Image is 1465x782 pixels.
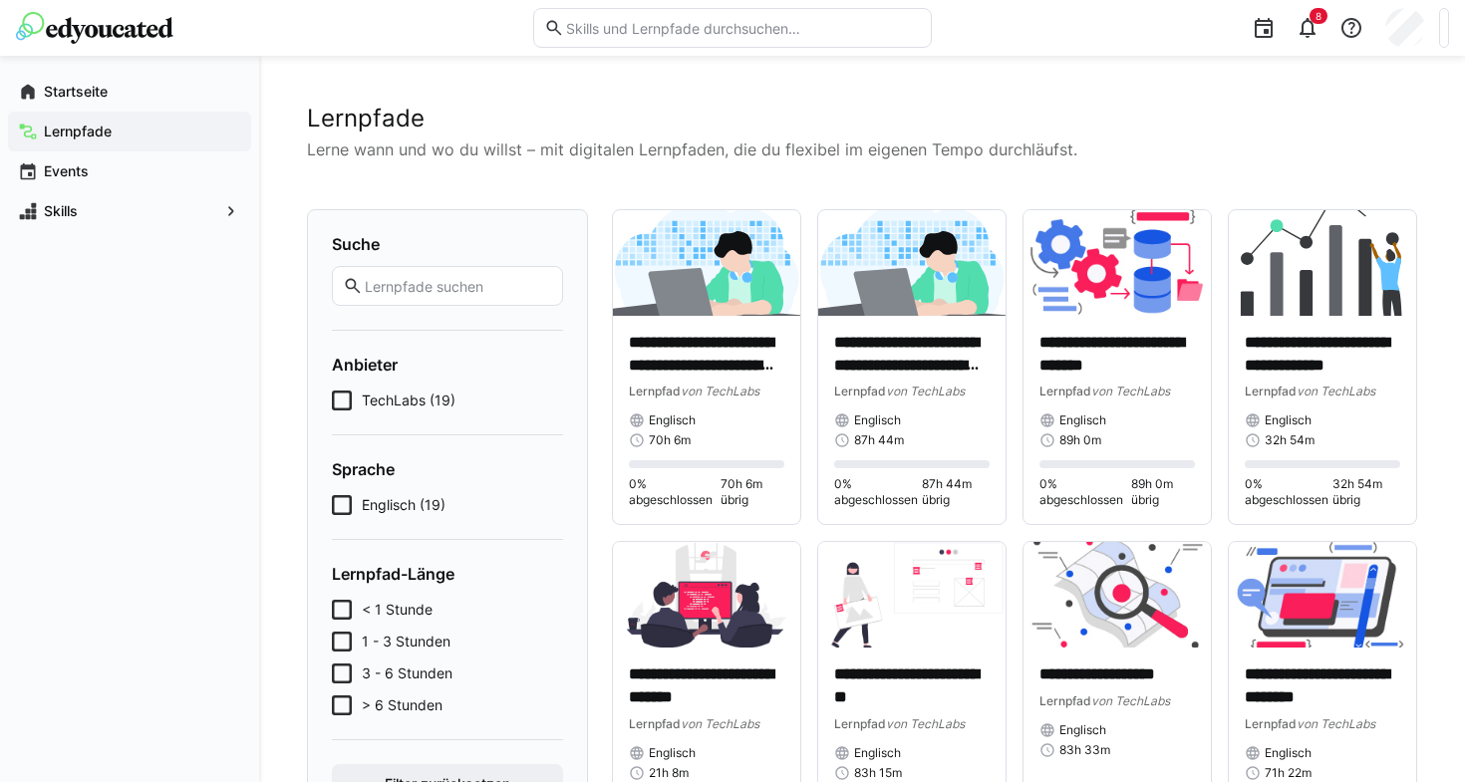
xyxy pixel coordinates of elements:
span: 89h 0m [1059,432,1101,448]
span: 70h 6m [649,432,691,448]
span: 0% abgeschlossen [1245,476,1332,508]
span: Englisch [854,745,901,761]
span: Englisch [854,412,901,428]
span: Lernpfad [629,384,681,398]
h4: Lernpfad-Länge [332,564,563,584]
span: von TechLabs [886,716,965,731]
span: > 6 Stunden [362,695,442,715]
span: Englisch [1265,745,1312,761]
span: 0% abgeschlossen [1039,476,1131,508]
h2: Lernpfade [307,104,1417,133]
span: Lernpfad [1245,716,1297,731]
span: 89h 0m übrig [1131,476,1195,508]
span: 8 [1316,10,1321,22]
span: Lernpfad [834,716,886,731]
span: Lernpfad [1039,384,1091,398]
span: 83h 33m [1059,742,1110,758]
span: Lernpfad [1039,693,1091,708]
img: image [613,210,800,316]
img: image [818,542,1006,648]
span: Englisch [1059,412,1106,428]
span: Lernpfad [834,384,886,398]
span: Lernpfad [1245,384,1297,398]
span: von TechLabs [1091,693,1170,708]
span: 0% abgeschlossen [629,476,721,508]
span: 1 - 3 Stunden [362,632,450,652]
p: Lerne wann und wo du willst – mit digitalen Lernpfaden, die du flexibel im eigenen Tempo durchläu... [307,137,1417,161]
input: Skills und Lernpfade durchsuchen… [564,19,921,37]
span: 87h 44m übrig [922,476,990,508]
span: 32h 54m [1265,432,1315,448]
span: 3 - 6 Stunden [362,663,452,683]
span: von TechLabs [1297,716,1375,731]
img: image [613,542,800,648]
span: 0% abgeschlossen [834,476,922,508]
h4: Suche [332,234,563,254]
h4: Anbieter [332,355,563,375]
h4: Sprache [332,459,563,479]
span: 32h 54m übrig [1332,476,1400,508]
img: image [1024,210,1211,316]
span: 21h 8m [649,765,689,781]
span: 70h 6m übrig [721,476,784,508]
span: 71h 22m [1265,765,1312,781]
span: Englisch (19) [362,495,445,515]
span: Lernpfad [629,716,681,731]
span: < 1 Stunde [362,600,433,620]
img: image [818,210,1006,316]
span: von TechLabs [1297,384,1375,398]
span: 83h 15m [854,765,902,781]
img: image [1229,210,1416,316]
span: Englisch [1265,412,1312,428]
span: von TechLabs [1091,384,1170,398]
img: image [1229,542,1416,648]
span: von TechLabs [681,716,759,731]
img: image [1024,542,1211,648]
span: von TechLabs [886,384,965,398]
input: Lernpfade suchen [363,277,552,295]
span: von TechLabs [681,384,759,398]
span: TechLabs (19) [362,391,455,410]
span: Englisch [649,412,696,428]
span: Englisch [1059,722,1106,738]
span: 87h 44m [854,432,904,448]
span: Englisch [649,745,696,761]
